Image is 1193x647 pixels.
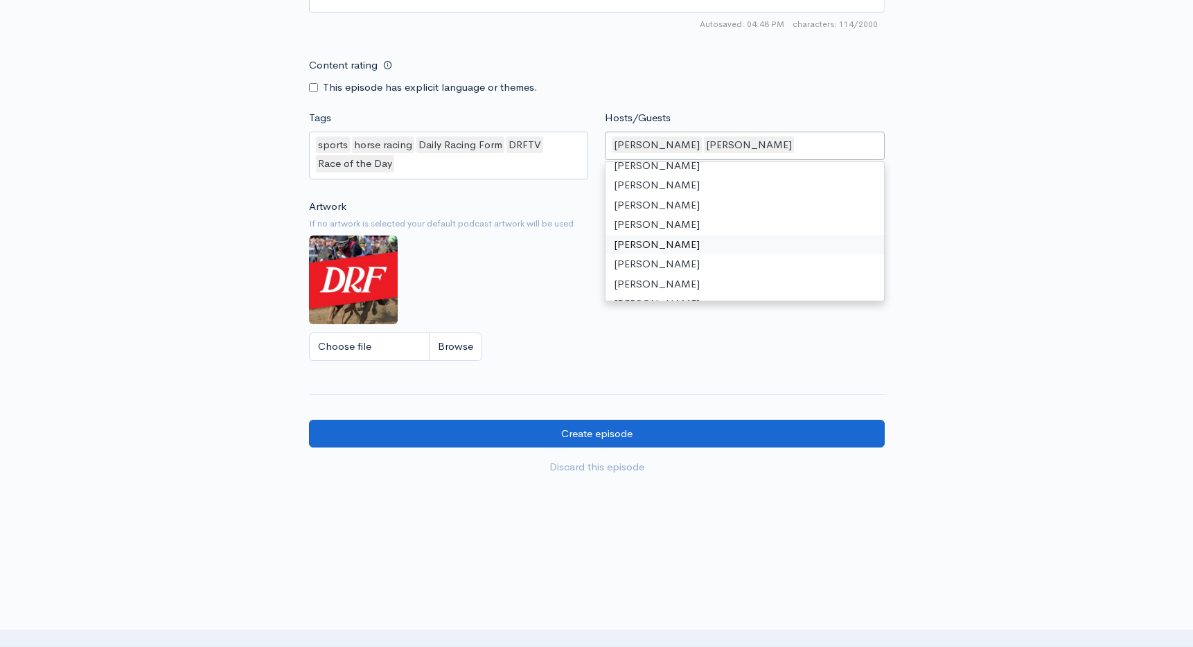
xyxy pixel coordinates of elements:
[316,155,394,172] div: Race of the Day
[309,110,331,126] label: Tags
[309,199,346,215] label: Artwork
[606,215,884,235] div: [PERSON_NAME]
[700,18,784,30] span: Autosaved: 04:48 PM
[606,235,884,255] div: [PERSON_NAME]
[606,195,884,215] div: [PERSON_NAME]
[605,110,671,126] label: Hosts/Guests
[506,136,543,154] div: DRFTV
[309,51,378,80] label: Content rating
[309,453,885,481] a: Discard this episode
[352,136,414,154] div: horse racing
[309,217,885,231] small: If no artwork is selected your default podcast artwork will be used
[316,136,350,154] div: sports
[606,254,884,274] div: [PERSON_NAME]
[606,294,884,314] div: [PERSON_NAME]
[606,274,884,294] div: [PERSON_NAME]
[606,156,884,176] div: [PERSON_NAME]
[323,80,538,96] label: This episode has explicit language or themes.
[793,18,878,30] span: 114/2000
[416,136,504,154] div: Daily Racing Form
[704,136,794,154] div: [PERSON_NAME]
[606,175,884,195] div: [PERSON_NAME]
[612,136,702,154] div: [PERSON_NAME]
[309,420,885,448] input: Create episode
